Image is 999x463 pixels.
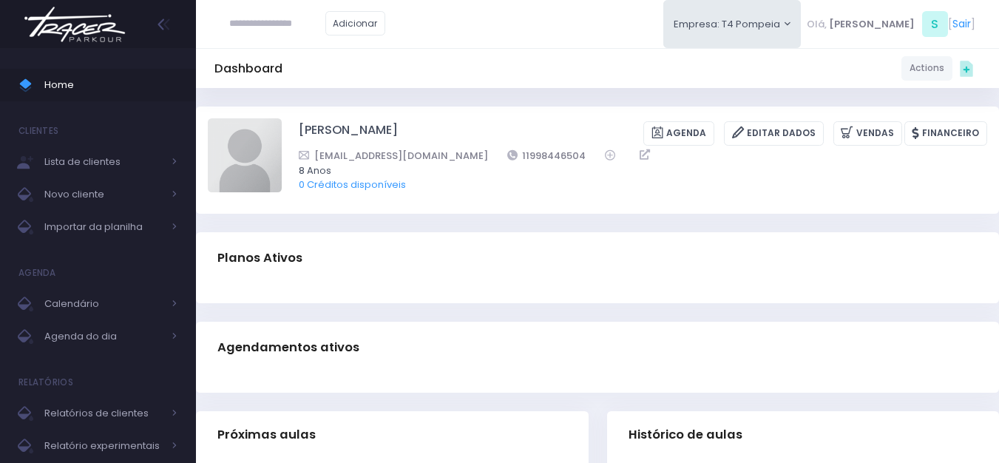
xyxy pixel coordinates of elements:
[901,56,952,81] a: Actions
[801,7,981,41] div: [ ]
[44,217,163,237] span: Importar da planilha
[299,178,406,192] a: 0 Créditos disponíveis
[299,121,398,146] a: [PERSON_NAME]
[44,152,163,172] span: Lista de clientes
[44,75,177,95] span: Home
[922,11,948,37] span: S
[214,61,282,76] h5: Dashboard
[208,118,282,192] img: Eloa Maciel avatar
[217,326,359,368] h3: Agendamentos ativos
[904,121,987,146] a: Financeiro
[217,427,316,442] span: Próximas aulas
[18,368,73,397] h4: Relatórios
[44,185,163,204] span: Novo cliente
[507,148,586,163] a: 11998446504
[724,121,824,146] a: Editar Dados
[299,163,968,178] span: 8 Anos
[44,327,163,346] span: Agenda do dia
[629,427,742,442] span: Histórico de aulas
[44,436,163,456] span: Relatório experimentais
[217,237,302,279] h3: Planos Ativos
[325,11,386,36] a: Adicionar
[833,121,902,146] a: Vendas
[18,258,56,288] h4: Agenda
[44,404,163,423] span: Relatórios de clientes
[18,116,58,146] h4: Clientes
[643,121,714,146] a: Agenda
[44,294,163,314] span: Calendário
[952,16,971,32] a: Sair
[299,148,488,163] a: [EMAIL_ADDRESS][DOMAIN_NAME]
[829,17,915,32] span: [PERSON_NAME]
[807,17,827,32] span: Olá,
